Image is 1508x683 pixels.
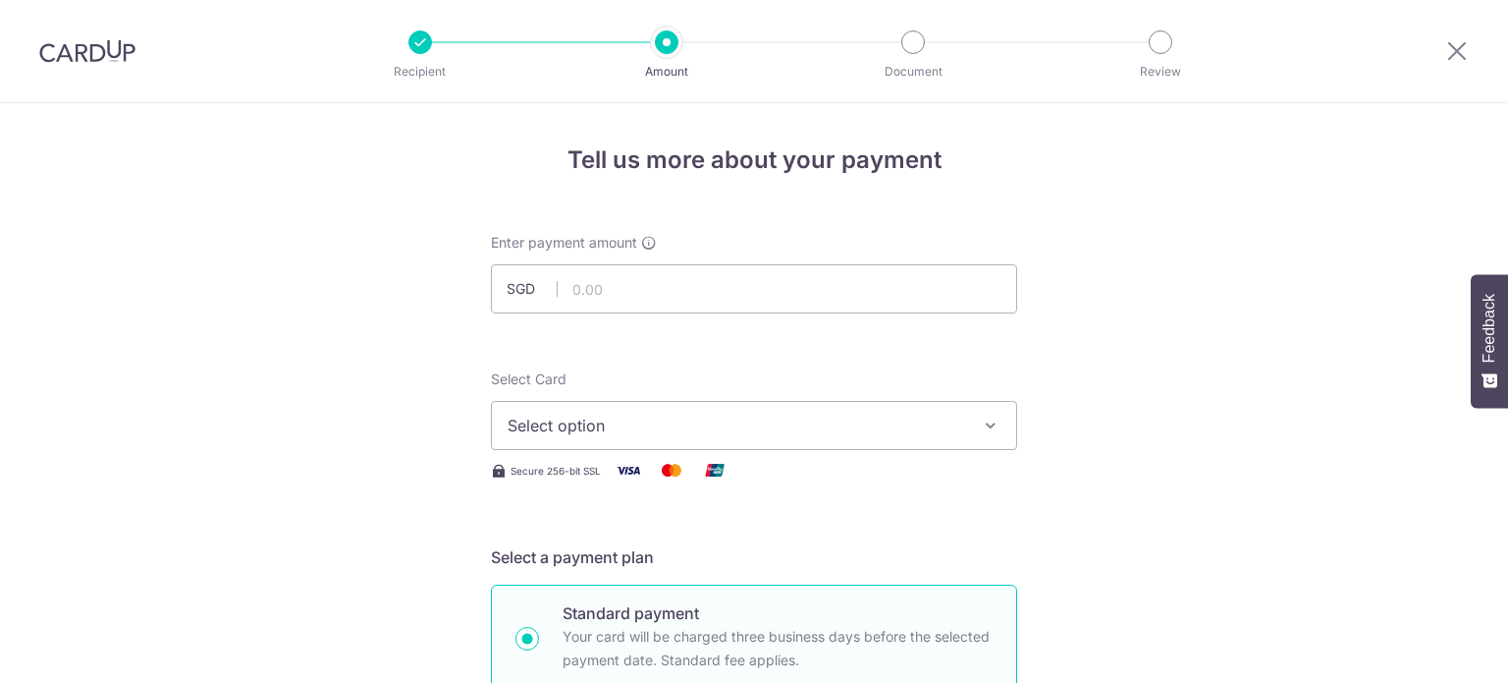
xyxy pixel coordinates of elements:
p: Standard payment [563,601,993,625]
input: 0.00 [491,264,1017,313]
span: translation missing: en.payables.payment_networks.credit_card.summary.labels.select_card [491,370,566,387]
img: Visa [609,458,648,483]
p: Your card will be charged three business days before the selected payment date. Standard fee appl... [563,625,993,672]
span: Enter payment amount [491,233,637,253]
img: Union Pay [695,458,734,483]
button: Feedback - Show survey [1471,274,1508,408]
p: Document [840,62,986,82]
span: Select option [508,414,965,437]
img: Mastercard [652,458,691,483]
h5: Select a payment plan [491,545,1017,569]
span: Secure 256-bit SSL [511,463,601,479]
p: Amount [594,62,739,82]
p: Recipient [348,62,493,82]
p: Review [1088,62,1233,82]
iframe: Opens a widget where you can find more information [1382,624,1488,673]
h4: Tell us more about your payment [491,142,1017,178]
img: CardUp [39,39,135,63]
span: Feedback [1481,294,1498,363]
button: Select option [491,401,1017,450]
span: SGD [507,279,558,299]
